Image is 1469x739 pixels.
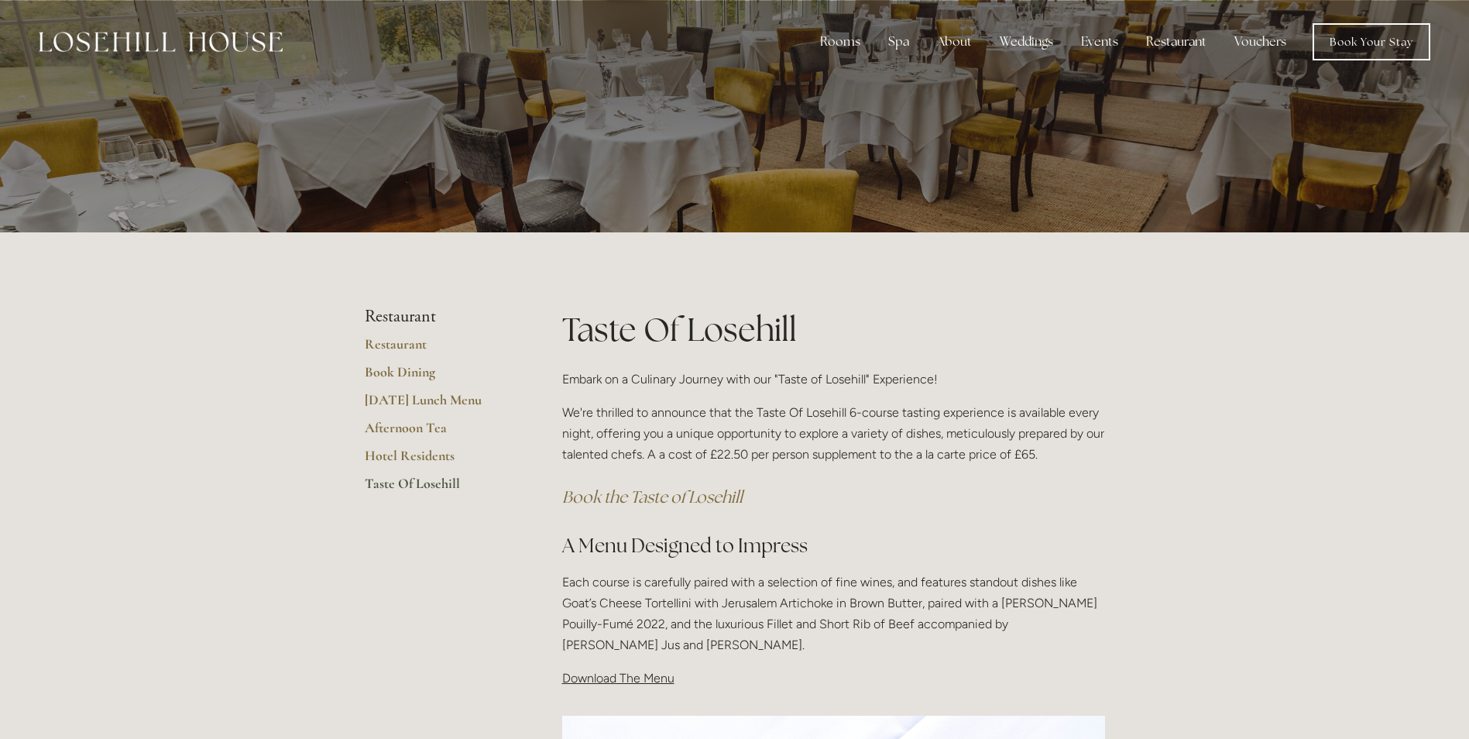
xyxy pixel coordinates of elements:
a: Restaurant [365,335,513,363]
a: Vouchers [1222,26,1299,57]
div: Events [1069,26,1131,57]
div: Restaurant [1134,26,1219,57]
a: Afternoon Tea [365,419,513,447]
h2: A Menu Designed to Impress [562,532,1105,559]
a: [DATE] Lunch Menu [365,391,513,419]
p: We're thrilled to announce that the Taste Of Losehill 6-course tasting experience is available ev... [562,402,1105,466]
a: Taste Of Losehill [365,475,513,503]
div: Rooms [808,26,873,57]
div: About [925,26,984,57]
img: Losehill House [39,32,283,52]
div: Weddings [987,26,1066,57]
li: Restaurant [365,307,513,327]
p: Each course is carefully paired with a selection of fine wines, and features standout dishes like... [562,572,1105,656]
a: Book the Taste of Losehill [562,486,743,507]
a: Hotel Residents [365,447,513,475]
a: Book Dining [365,363,513,391]
a: Book Your Stay [1313,23,1430,60]
p: Embark on a Culinary Journey with our "Taste of Losehill" Experience! [562,369,1105,390]
span: Download The Menu [562,671,674,686]
div: Spa [876,26,922,57]
h1: Taste Of Losehill [562,307,1105,352]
